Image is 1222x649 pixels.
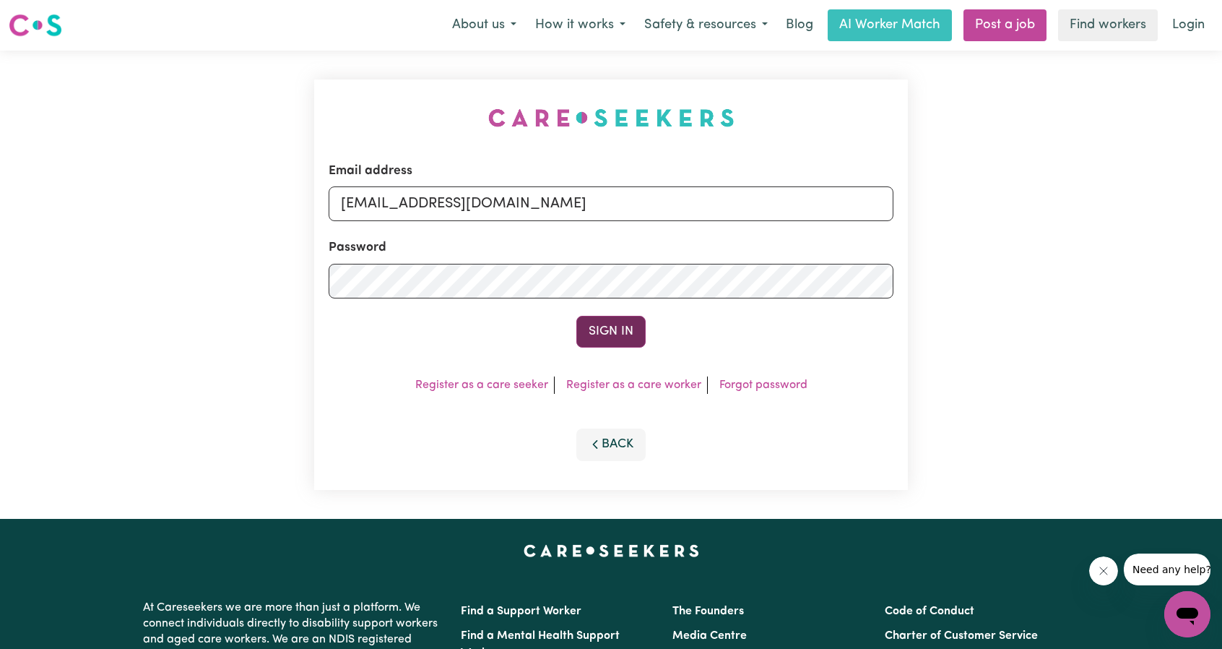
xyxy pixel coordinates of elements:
[524,545,699,556] a: Careseekers home page
[777,9,822,41] a: Blog
[1163,9,1213,41] a: Login
[329,186,893,221] input: Email address
[963,9,1046,41] a: Post a job
[635,10,777,40] button: Safety & resources
[1124,554,1210,585] iframe: Message from company
[1089,556,1118,585] iframe: Close message
[576,316,646,348] button: Sign In
[329,238,386,257] label: Password
[885,606,974,617] a: Code of Conduct
[9,9,62,42] a: Careseekers logo
[828,9,952,41] a: AI Worker Match
[1058,9,1158,41] a: Find workers
[415,379,548,391] a: Register as a care seeker
[672,630,747,642] a: Media Centre
[9,12,62,38] img: Careseekers logo
[9,10,87,22] span: Need any help?
[719,379,807,391] a: Forgot password
[672,606,744,617] a: The Founders
[461,606,581,617] a: Find a Support Worker
[329,162,412,181] label: Email address
[526,10,635,40] button: How it works
[885,630,1038,642] a: Charter of Customer Service
[576,429,646,460] button: Back
[566,379,701,391] a: Register as a care worker
[1164,591,1210,637] iframe: Button to launch messaging window
[443,10,526,40] button: About us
